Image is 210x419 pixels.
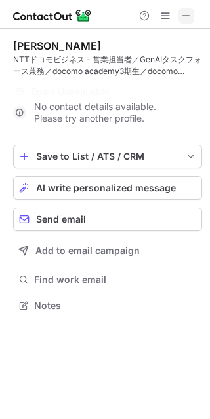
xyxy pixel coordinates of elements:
span: Notes [34,300,197,312]
div: No contact details available. Please try another profile. [13,102,202,123]
button: Add to email campaign [13,239,202,263]
span: Add to email campaign [35,246,140,256]
img: ContactOut v5.3.10 [13,8,92,24]
span: AI write personalized message [36,183,176,193]
button: save-profile-one-click [13,145,202,168]
span: Find work email [34,274,197,285]
button: Notes [13,297,202,315]
div: Save to List / ATS / CRM [36,151,179,162]
button: AI write personalized message [13,176,202,200]
span: Send email [36,214,86,225]
button: Find work email [13,270,202,289]
div: NTTドコモビジネス - 営業担当者／GenAIタスクフォース兼務／docomo academy3期生／docomo academy4期・５期mentor [13,54,202,77]
span: Email Unavailable [31,86,110,98]
div: [PERSON_NAME] [13,39,101,52]
button: Send email [13,208,202,231]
